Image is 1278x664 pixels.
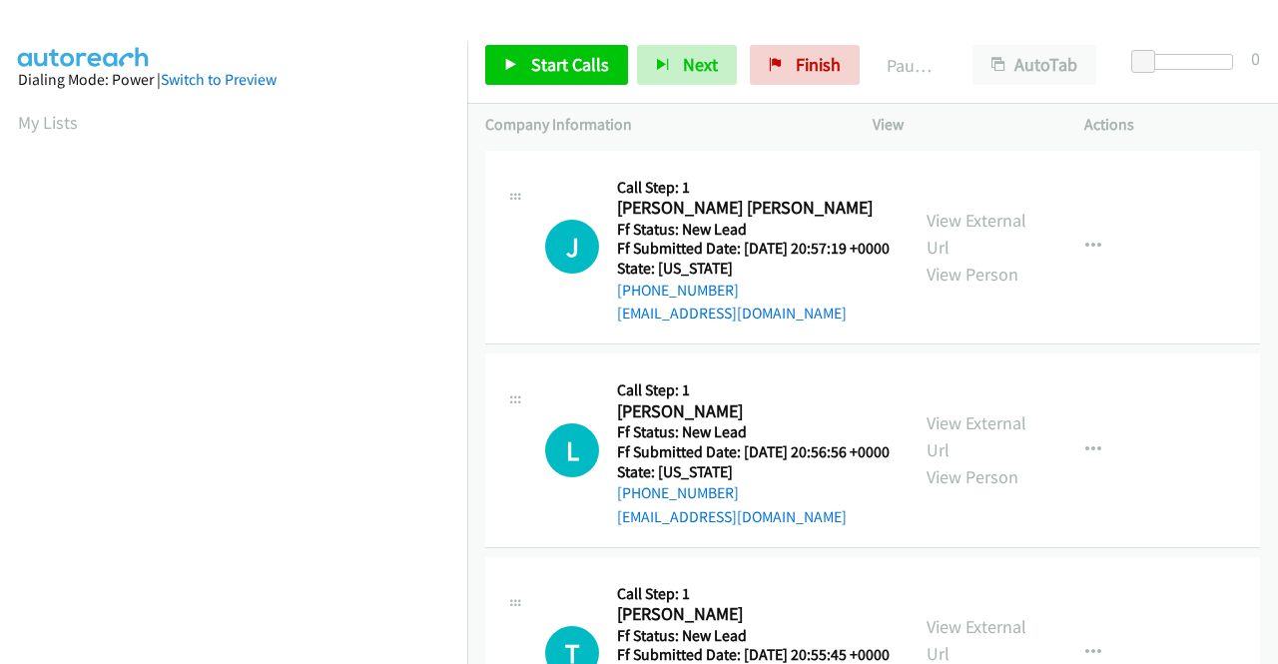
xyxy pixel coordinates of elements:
[617,603,884,626] h2: [PERSON_NAME]
[617,584,890,604] h5: Call Step: 1
[617,220,890,240] h5: Ff Status: New Lead
[617,178,890,198] h5: Call Step: 1
[1084,113,1260,137] p: Actions
[683,53,718,76] span: Next
[617,304,847,323] a: [EMAIL_ADDRESS][DOMAIN_NAME]
[617,422,890,442] h5: Ff Status: New Lead
[617,197,884,220] h2: [PERSON_NAME] [PERSON_NAME]
[18,111,78,134] a: My Lists
[485,113,837,137] p: Company Information
[887,52,937,79] p: Paused
[927,263,1018,286] a: View Person
[545,220,599,274] div: The call is yet to be attempted
[531,53,609,76] span: Start Calls
[796,53,841,76] span: Finish
[617,259,890,279] h5: State: [US_STATE]
[617,281,739,300] a: [PHONE_NUMBER]
[617,462,890,482] h5: State: [US_STATE]
[545,423,599,477] h1: L
[18,68,449,92] div: Dialing Mode: Power |
[545,220,599,274] h1: J
[972,45,1096,85] button: AutoTab
[637,45,737,85] button: Next
[1251,45,1260,72] div: 0
[750,45,860,85] a: Finish
[617,626,890,646] h5: Ff Status: New Lead
[485,45,628,85] a: Start Calls
[617,442,890,462] h5: Ff Submitted Date: [DATE] 20:56:56 +0000
[617,380,890,400] h5: Call Step: 1
[617,507,847,526] a: [EMAIL_ADDRESS][DOMAIN_NAME]
[927,411,1026,461] a: View External Url
[927,465,1018,488] a: View Person
[617,483,739,502] a: [PHONE_NUMBER]
[617,239,890,259] h5: Ff Submitted Date: [DATE] 20:57:19 +0000
[1141,54,1233,70] div: Delay between calls (in seconds)
[873,113,1048,137] p: View
[927,209,1026,259] a: View External Url
[617,400,884,423] h2: [PERSON_NAME]
[545,423,599,477] div: The call is yet to be attempted
[161,70,277,89] a: Switch to Preview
